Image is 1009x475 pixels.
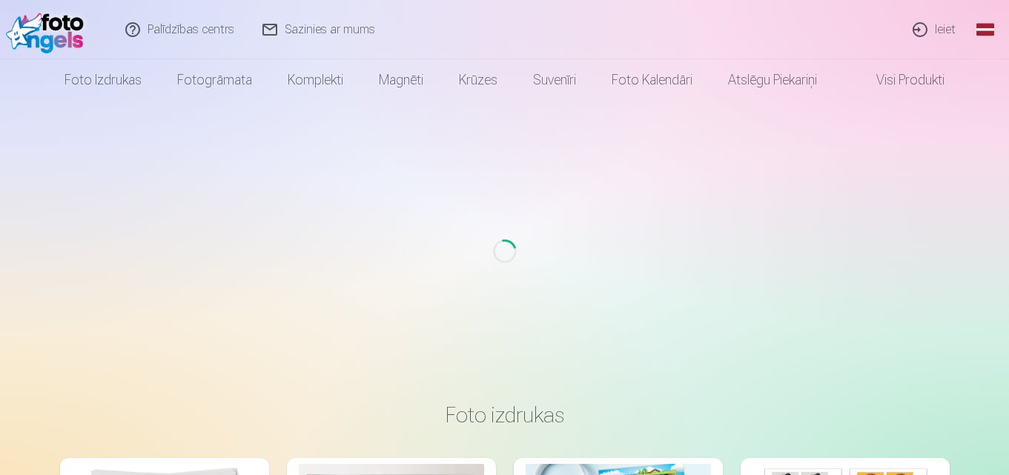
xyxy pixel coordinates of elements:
[72,402,938,428] h3: Foto izdrukas
[515,59,594,101] a: Suvenīri
[6,6,91,53] img: /fa1
[710,59,835,101] a: Atslēgu piekariņi
[594,59,710,101] a: Foto kalendāri
[441,59,515,101] a: Krūzes
[159,59,270,101] a: Fotogrāmata
[270,59,361,101] a: Komplekti
[361,59,441,101] a: Magnēti
[835,59,962,101] a: Visi produkti
[47,59,159,101] a: Foto izdrukas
